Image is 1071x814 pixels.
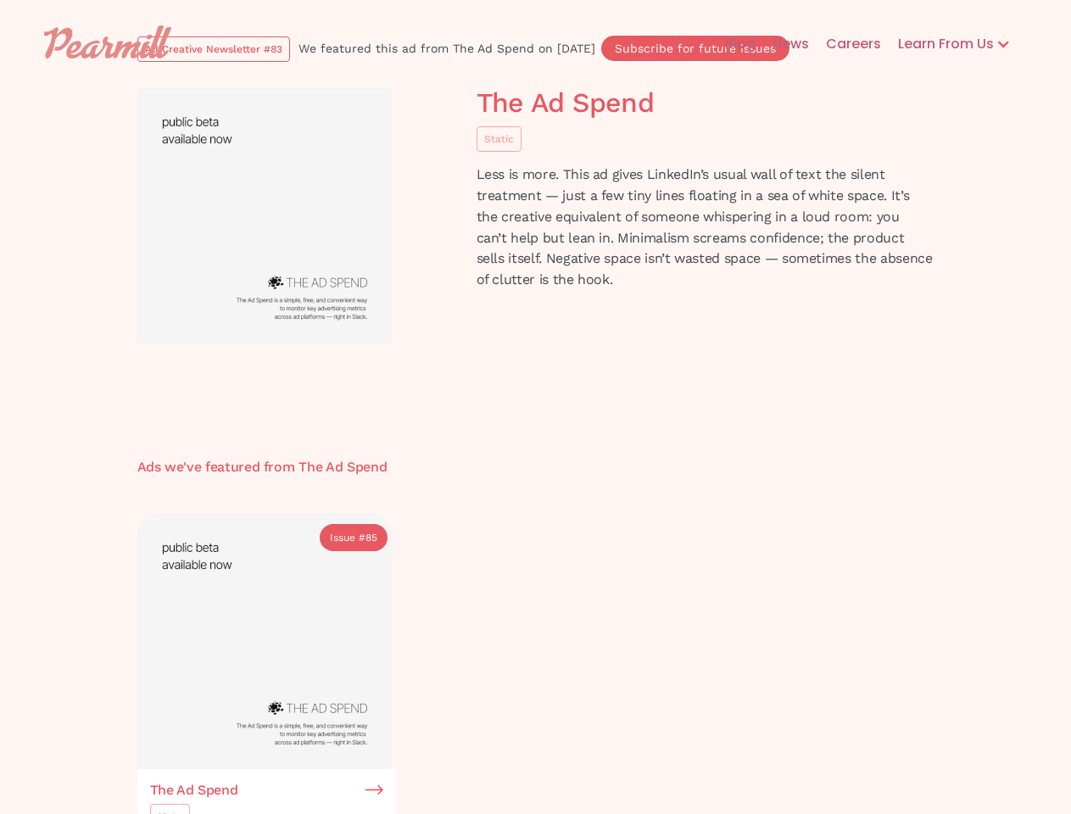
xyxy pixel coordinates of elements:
[809,17,881,71] a: Careers
[881,34,994,54] div: Learn From Us
[708,17,756,71] a: Blog
[320,524,388,551] a: Issue #85
[477,88,934,118] h1: The Ad Spend
[150,783,238,798] h3: The Ad Spend
[365,529,377,546] div: 85
[298,460,387,475] h3: The Ad Spend
[330,529,365,546] div: Issue #
[137,460,299,475] h3: Ads we've featured from
[477,164,934,291] p: Less is more. This ad gives LinkedIn’s usual wall of text the silent treatment — just a few tiny ...
[477,126,522,152] a: Static
[756,17,809,71] a: News
[484,131,514,148] div: Static
[150,783,383,798] a: The Ad Spend
[137,514,392,769] img: The Ad Spend
[881,17,1028,71] div: Learn From Us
